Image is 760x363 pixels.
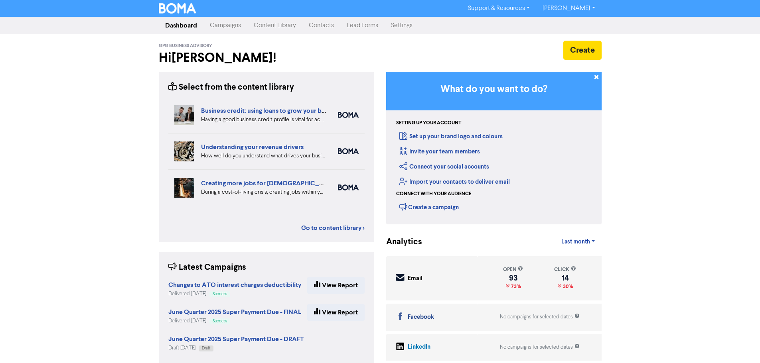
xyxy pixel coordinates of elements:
[386,236,412,248] div: Analytics
[168,282,301,288] a: Changes to ATO interest charges deductibility
[213,319,227,323] span: Success
[462,2,536,15] a: Support & Resources
[159,3,196,14] img: BOMA Logo
[554,275,576,281] div: 14
[408,343,430,352] div: LinkedIn
[338,148,359,154] img: boma_accounting
[168,335,304,343] strong: June Quarter 2025 Super Payment Due - DRAFT
[168,281,301,289] strong: Changes to ATO interest charges deductibility
[396,190,471,198] div: Connect with your audience
[399,178,510,186] a: Import your contacts to deliver email
[396,120,461,127] div: Setting up your account
[168,309,301,316] a: June Quarter 2025 Super Payment Due - FINAL
[399,133,503,140] a: Set up your brand logo and colours
[307,304,365,321] a: View Report
[201,107,342,115] a: Business credit: using loans to grow your business
[168,308,301,316] strong: June Quarter 2025 Super Payment Due - FINAL
[213,292,227,296] span: Success
[561,238,590,245] span: Last month
[408,274,422,283] div: Email
[500,343,580,351] div: No campaigns for selected dates
[202,346,210,350] span: Draft
[302,18,340,33] a: Contacts
[399,201,459,213] div: Create a campaign
[408,313,434,322] div: Facebook
[168,261,246,274] div: Latest Campaigns
[168,336,304,343] a: June Quarter 2025 Super Payment Due - DRAFT
[159,18,203,33] a: Dashboard
[247,18,302,33] a: Content Library
[201,179,365,187] a: Creating more jobs for [DEMOGRAPHIC_DATA] workers
[509,283,521,290] span: 73%
[201,116,326,124] div: Having a good business credit profile is vital for accessing routes to funding. We look at six di...
[159,50,374,65] h2: Hi [PERSON_NAME] !
[503,275,523,281] div: 93
[168,81,294,94] div: Select from the content library
[340,18,385,33] a: Lead Forms
[554,266,576,273] div: click
[385,18,419,33] a: Settings
[159,43,212,49] span: GPG Business Advisory
[563,41,602,60] button: Create
[338,184,359,190] img: boma
[168,344,304,352] div: Draft [DATE]
[386,72,602,224] div: Getting Started in BOMA
[399,148,480,155] a: Invite your team members
[555,234,601,250] a: Last month
[168,317,301,325] div: Delivered [DATE]
[201,152,326,160] div: How well do you understand what drives your business revenue? We can help you review your numbers...
[561,283,573,290] span: 30%
[168,290,301,298] div: Delivered [DATE]
[398,84,590,95] h3: What do you want to do?
[201,143,304,151] a: Understanding your revenue drivers
[301,223,365,233] a: Go to content library >
[500,313,580,321] div: No campaigns for selected dates
[660,277,760,363] iframe: Chat Widget
[203,18,247,33] a: Campaigns
[307,277,365,294] a: View Report
[399,163,489,171] a: Connect your social accounts
[503,266,523,273] div: open
[536,2,601,15] a: [PERSON_NAME]
[338,112,359,118] img: boma
[201,188,326,196] div: During a cost-of-living crisis, creating jobs within your local community is one of the most impo...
